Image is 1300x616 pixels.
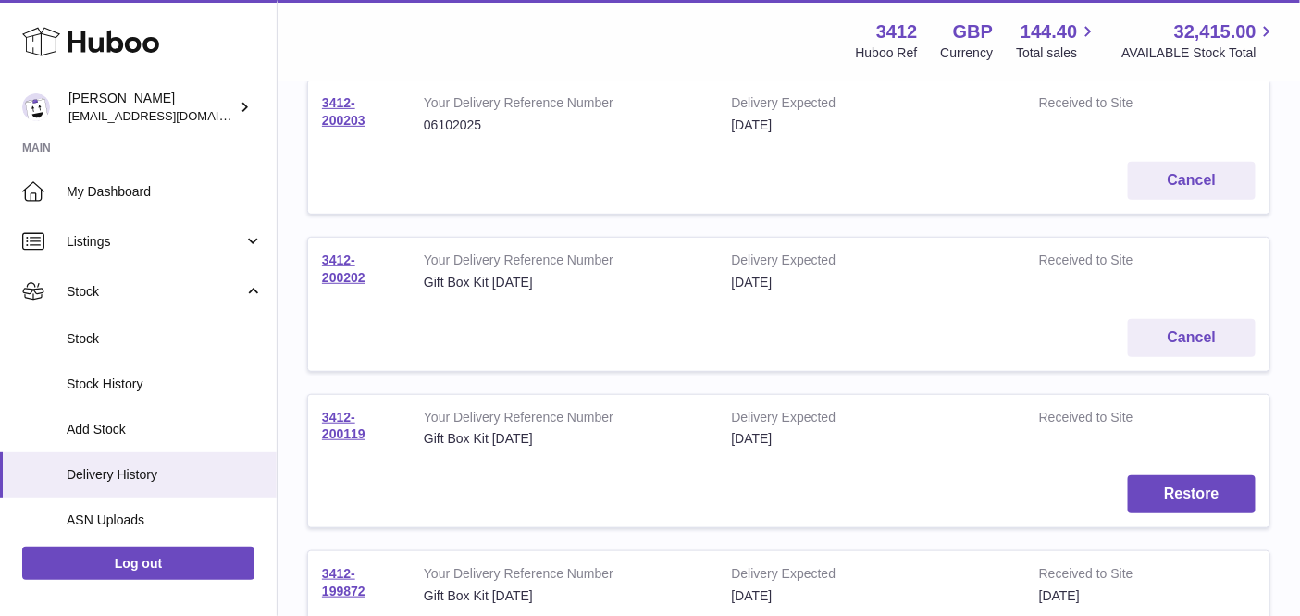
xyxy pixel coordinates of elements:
[67,330,263,348] span: Stock
[67,283,243,301] span: Stock
[731,565,1010,587] strong: Delivery Expected
[322,95,365,128] a: 3412-200203
[1039,252,1184,274] strong: Received to Site
[68,108,272,123] span: [EMAIL_ADDRESS][DOMAIN_NAME]
[67,466,263,484] span: Delivery History
[1121,19,1278,62] a: 32,415.00 AVAILABLE Stock Total
[322,410,365,442] a: 3412-200119
[424,117,703,134] div: 06102025
[67,233,243,251] span: Listings
[1174,19,1257,44] span: 32,415.00
[1016,19,1098,62] a: 144.40 Total sales
[953,19,993,44] strong: GBP
[731,274,1010,291] div: [DATE]
[424,587,703,605] div: Gift Box Kit [DATE]
[1039,588,1080,603] span: [DATE]
[322,253,365,285] a: 3412-200202
[876,19,918,44] strong: 3412
[1039,94,1184,117] strong: Received to Site
[731,94,1010,117] strong: Delivery Expected
[67,421,263,438] span: Add Stock
[1121,44,1278,62] span: AVAILABLE Stock Total
[322,566,365,598] a: 3412-199872
[424,252,703,274] strong: Your Delivery Reference Number
[67,183,263,201] span: My Dashboard
[424,565,703,587] strong: Your Delivery Reference Number
[67,511,263,529] span: ASN Uploads
[22,93,50,121] img: info@beeble.buzz
[941,44,994,62] div: Currency
[68,90,235,125] div: [PERSON_NAME]
[424,274,703,291] div: Gift Box Kit [DATE]
[424,94,703,117] strong: Your Delivery Reference Number
[1128,162,1256,200] button: Cancel
[1128,319,1256,357] button: Cancel
[22,547,254,580] a: Log out
[1016,44,1098,62] span: Total sales
[1128,475,1256,513] button: Restore
[731,587,1010,605] div: [DATE]
[856,44,918,62] div: Huboo Ref
[67,376,263,393] span: Stock History
[731,409,1010,431] strong: Delivery Expected
[424,409,703,431] strong: Your Delivery Reference Number
[731,252,1010,274] strong: Delivery Expected
[1039,565,1184,587] strong: Received to Site
[1039,409,1184,431] strong: Received to Site
[731,430,1010,448] div: [DATE]
[1021,19,1077,44] span: 144.40
[424,430,703,448] div: Gift Box Kit [DATE]
[731,117,1010,134] div: [DATE]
